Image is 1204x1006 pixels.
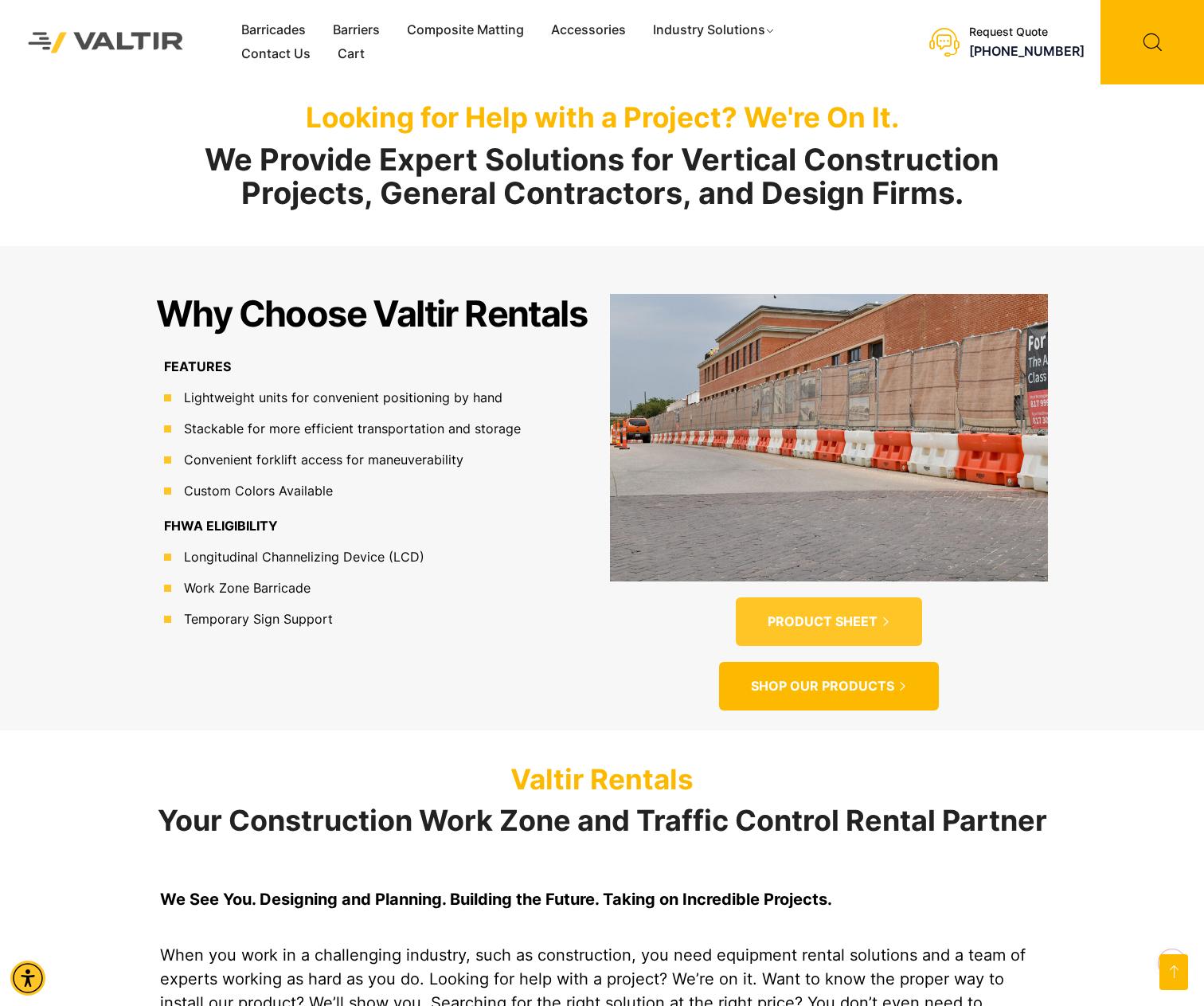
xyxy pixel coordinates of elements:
b: FHWA ELIGIBILITY [164,518,278,534]
a: PRODUCT SHEET [736,597,922,646]
div: Request Quote [969,25,1085,39]
span: Longitudinal Channelizing Device (LCD) [180,547,424,566]
span: Convenient forklift access for maneuverability [180,450,463,469]
span: Custom Colors Available [180,481,333,500]
span: Lightweight units for convenient positioning by hand [180,388,502,407]
a: Barricades [228,18,319,42]
a: Barriers [319,18,393,42]
p: Valtir Rentals [148,762,1056,796]
span: SHOP OUR PRODUCTS [751,678,894,695]
span: Stackable for more efficient transportation and storage [180,419,521,438]
a: call (888) 496-3625 [969,43,1085,59]
img: Valtir Rentals [12,16,200,69]
h2: We Provide Expert Solutions for Vertical Construction Projects, General Contractors, and Design F... [148,143,1056,210]
img: PRODUCT SHEET [610,294,1048,581]
span: Temporary Sign Support [180,609,333,628]
h2: Your Construction Work Zone and Traffic Control Rental Partner [148,805,1056,837]
strong: We See You. Designing and Planning. Building the Future. Taking on Incredible Projects. [160,890,832,909]
p: Looking for Help with a Project? We're On It. [148,100,1056,134]
a: SHOP OUR PRODUCTS [719,662,939,710]
a: Contact Us [228,42,324,66]
span: PRODUCT SHEET [768,613,878,630]
a: Accessories [537,18,639,42]
h2: Why Choose Valtir Rentals [156,294,587,334]
a: Industry Solutions [639,18,790,42]
b: FEATURES [164,358,231,374]
a: Composite Matting [393,18,537,42]
a: Cart [324,42,378,66]
a: Open this option [1159,954,1188,990]
div: Accessibility Menu [10,961,45,996]
span: Work Zone Barricade [180,578,311,597]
